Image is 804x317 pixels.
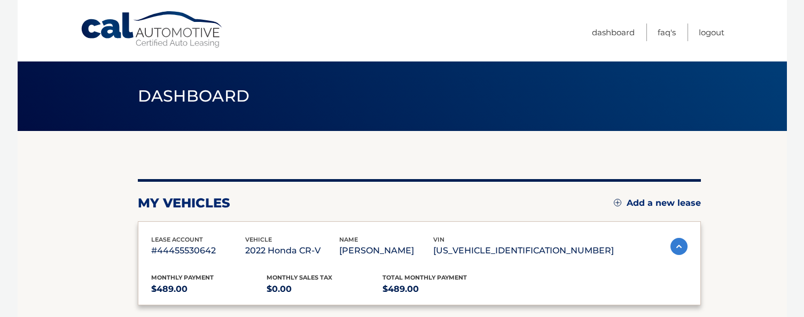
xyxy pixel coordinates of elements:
a: FAQ's [658,24,676,41]
p: $0.00 [267,282,383,297]
a: Add a new lease [614,198,701,208]
img: accordion-active.svg [670,238,688,255]
img: add.svg [614,199,621,206]
span: lease account [151,236,203,243]
span: Monthly Payment [151,274,214,281]
h2: my vehicles [138,195,230,211]
span: vin [433,236,444,243]
p: 2022 Honda CR-V [245,243,339,258]
span: name [339,236,358,243]
p: [PERSON_NAME] [339,243,433,258]
span: vehicle [245,236,272,243]
span: Dashboard [138,86,250,106]
a: Cal Automotive [80,11,224,49]
p: [US_VEHICLE_IDENTIFICATION_NUMBER] [433,243,614,258]
p: $489.00 [383,282,498,297]
a: Dashboard [592,24,635,41]
a: Logout [699,24,724,41]
span: Total Monthly Payment [383,274,467,281]
p: #44455530642 [151,243,245,258]
span: Monthly sales Tax [267,274,332,281]
p: $489.00 [151,282,267,297]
